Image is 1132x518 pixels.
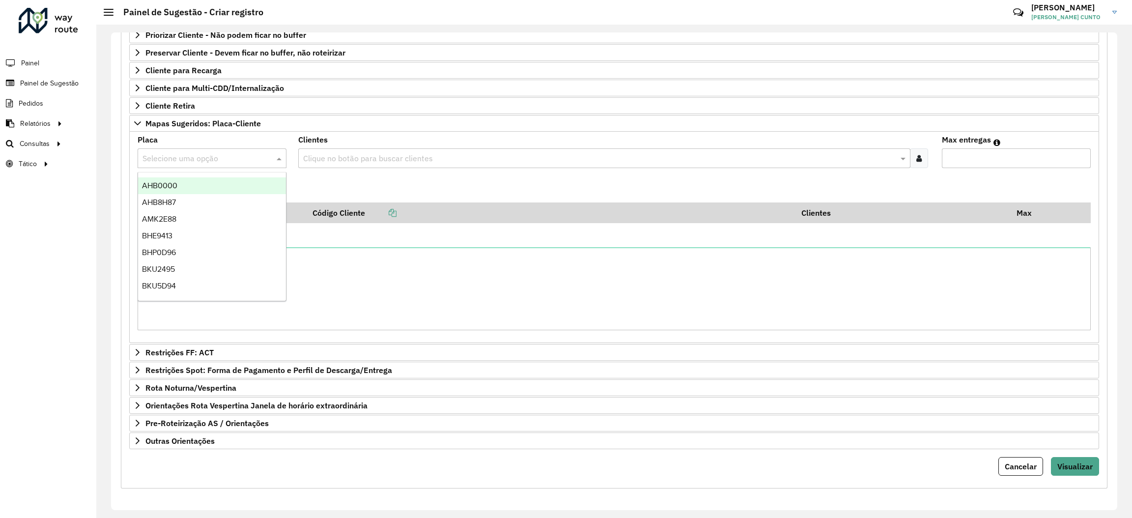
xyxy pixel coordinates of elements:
[1051,457,1099,476] button: Visualizar
[998,457,1043,476] button: Cancelar
[1031,13,1105,22] span: [PERSON_NAME] CUNTO
[129,397,1099,414] a: Orientações Rota Vespertina Janela de horário extraordinária
[129,80,1099,96] a: Cliente para Multi-CDD/Internalização
[145,31,306,39] span: Priorizar Cliente - Não podem ficar no buffer
[129,115,1099,132] a: Mapas Sugeridos: Placa-Cliente
[145,437,215,445] span: Outras Orientações
[138,172,286,301] ng-dropdown-panel: Options list
[129,27,1099,43] a: Priorizar Cliente - Não podem ficar no buffer
[142,248,176,257] span: BHP0D96
[113,7,263,18] h2: Painel de Sugestão - Criar registro
[129,379,1099,396] a: Rota Noturna/Vespertina
[142,181,177,190] span: AHB0000
[129,415,1099,432] a: Pre-Roteirização AS / Orientações
[145,402,368,409] span: Orientações Rota Vespertina Janela de horário extraordinária
[129,344,1099,361] a: Restrições FF: ACT
[145,84,284,92] span: Cliente para Multi-CDD/Internalização
[298,134,328,145] label: Clientes
[129,97,1099,114] a: Cliente Retira
[142,198,176,206] span: AHB8H87
[145,119,261,127] span: Mapas Sugeridos: Placa-Cliente
[138,134,158,145] label: Placa
[129,432,1099,449] a: Outras Orientações
[142,231,172,240] span: BHE9413
[145,366,392,374] span: Restrições Spot: Forma de Pagamento e Perfil de Descarga/Entrega
[993,139,1000,146] em: Máximo de clientes que serão colocados na mesma rota com os clientes informados
[20,78,79,88] span: Painel de Sugestão
[129,362,1099,378] a: Restrições Spot: Forma de Pagamento e Perfil de Descarga/Entrega
[145,102,195,110] span: Cliente Retira
[306,202,794,223] th: Código Cliente
[142,282,176,290] span: BKU5D94
[129,132,1099,344] div: Mapas Sugeridos: Placa-Cliente
[129,44,1099,61] a: Preservar Cliente - Devem ficar no buffer, não roteirizar
[1005,461,1037,471] span: Cancelar
[21,58,39,68] span: Painel
[1008,2,1029,23] a: Contato Rápido
[1010,202,1049,223] th: Max
[142,215,176,223] span: AMK2E88
[20,118,51,129] span: Relatórios
[145,419,269,427] span: Pre-Roteirização AS / Orientações
[145,384,236,392] span: Rota Noturna/Vespertina
[19,98,43,109] span: Pedidos
[20,139,50,149] span: Consultas
[794,202,1010,223] th: Clientes
[1057,461,1093,471] span: Visualizar
[145,348,214,356] span: Restrições FF: ACT
[19,159,37,169] span: Tático
[145,49,345,57] span: Preservar Cliente - Devem ficar no buffer, não roteirizar
[145,66,222,74] span: Cliente para Recarga
[142,265,175,273] span: BKU2495
[942,134,991,145] label: Max entregas
[1031,3,1105,12] h3: [PERSON_NAME]
[129,62,1099,79] a: Cliente para Recarga
[365,208,396,218] a: Copiar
